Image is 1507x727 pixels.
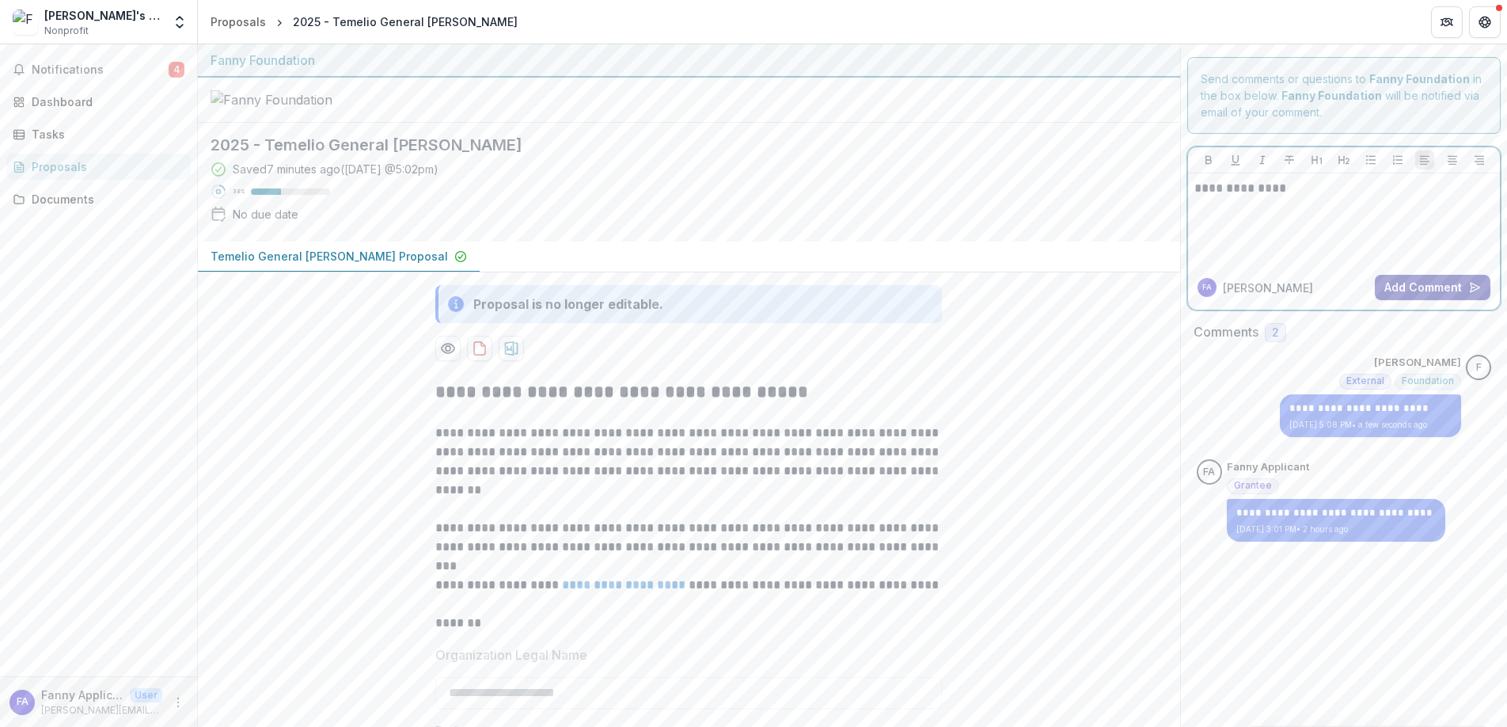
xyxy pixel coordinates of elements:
button: Ordered List [1388,150,1407,169]
button: Heading 2 [1334,150,1353,169]
div: 2025 - Temelio General [PERSON_NAME] [293,13,518,30]
p: User [130,688,162,702]
div: No due date [233,206,298,223]
div: Fanny Applicant [1202,284,1212,291]
div: Saved 7 minutes ago ( [DATE] @ 5:02pm ) [233,161,438,177]
button: Underline [1226,150,1245,169]
a: Tasks [6,121,191,147]
button: More [169,693,188,712]
button: Add Comment [1375,275,1490,300]
span: 2 [1272,326,1279,340]
a: Proposals [204,10,272,33]
p: [PERSON_NAME][EMAIL_ADDRESS][DOMAIN_NAME] [41,703,162,717]
p: [DATE] 3:01 PM • 2 hours ago [1236,523,1436,535]
button: Align Right [1470,150,1489,169]
button: Align Center [1443,150,1462,169]
button: Strike [1280,150,1299,169]
p: Temelio General [PERSON_NAME] Proposal [211,248,448,265]
p: Organization Legal Name [435,645,587,664]
button: Preview c12290f3-2c90-4b7d-8b14-86fb85befdae-0.pdf [435,336,461,361]
div: Fanny [1476,363,1482,373]
p: [PERSON_NAME] [1374,355,1461,371]
button: Notifications4 [6,57,191,82]
span: Foundation [1402,375,1454,386]
button: download-proposal [467,336,492,361]
p: Fanny Applicant [41,687,123,703]
a: Documents [6,186,191,212]
img: Fanny Foundation [211,90,369,109]
div: Dashboard [32,93,178,110]
div: [PERSON_NAME]'s Nonprofit Inc. [44,7,162,24]
span: Nonprofit [44,24,89,38]
button: Get Help [1469,6,1501,38]
button: Bullet List [1361,150,1380,169]
button: Open entity switcher [169,6,191,38]
span: External [1346,375,1384,386]
div: Send comments or questions to in the box below. will be notified via email of your comment. [1187,57,1501,134]
h2: 2025 - Temelio General [PERSON_NAME] [211,135,1142,154]
strong: Fanny Foundation [1369,72,1470,86]
div: Proposals [32,158,178,175]
button: Bold [1199,150,1218,169]
div: Fanny Foundation [211,51,1167,70]
strong: Fanny Foundation [1281,89,1382,102]
div: Fanny Applicant [17,697,28,707]
span: Grantee [1234,480,1272,491]
button: Heading 1 [1308,150,1327,169]
h2: Comments [1194,325,1258,340]
span: 4 [169,62,184,78]
div: Tasks [32,126,178,143]
p: 38 % [233,186,245,197]
div: Proposals [211,13,266,30]
button: Partners [1431,6,1463,38]
p: Fanny Applicant [1227,459,1309,475]
div: Fanny Applicant [1203,467,1215,478]
div: Proposal is no longer editable. [473,295,663,314]
nav: breadcrumb [204,10,524,33]
button: Italicize [1253,150,1272,169]
p: [PERSON_NAME] [1223,280,1313,296]
button: download-proposal [499,336,524,361]
a: Proposals [6,154,191,180]
div: Documents [32,191,178,207]
button: Align Left [1415,150,1434,169]
span: Notifications [32,63,169,77]
p: [DATE] 5:08 PM • a few seconds ago [1289,419,1452,431]
img: Fanny's Nonprofit Inc. [13,10,38,35]
a: Dashboard [6,89,191,115]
